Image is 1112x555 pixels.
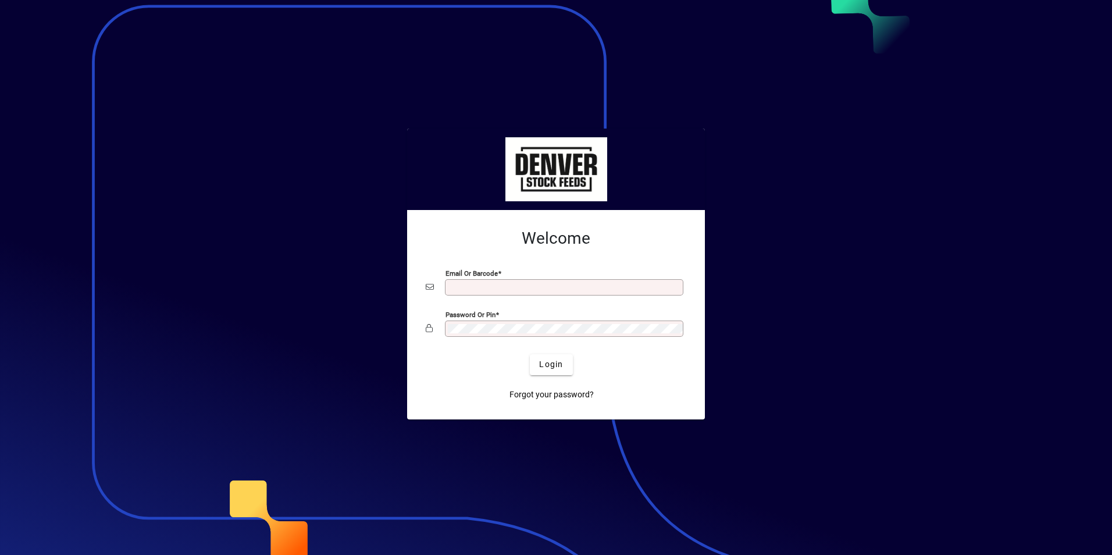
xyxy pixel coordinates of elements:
[426,229,686,248] h2: Welcome
[539,358,563,371] span: Login
[509,389,594,401] span: Forgot your password?
[445,269,498,277] mat-label: Email or Barcode
[445,310,496,318] mat-label: Password or Pin
[505,385,598,405] a: Forgot your password?
[530,354,572,375] button: Login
